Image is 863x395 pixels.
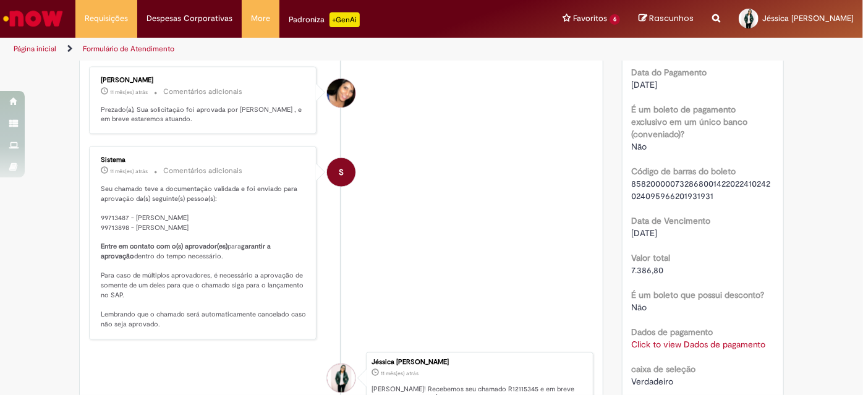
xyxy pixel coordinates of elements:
div: System [327,158,355,187]
a: Página inicial [14,44,56,54]
a: Rascunhos [639,13,694,25]
time: 10/10/2024 11:45:41 [110,88,148,96]
div: Jéssica Késia Alves Costa [327,364,355,393]
p: Seu chamado teve a documentação validada e foi enviado para aprovação da(s) seguinte(s) pessoa(s)... [101,184,307,330]
b: garantir a aprovação [101,242,273,261]
small: Comentários adicionais [163,87,242,97]
span: 11 mês(es) atrás [110,88,148,96]
span: 11 mês(es) atrás [381,370,419,378]
div: Padroniza [289,12,360,27]
div: Sistema [101,156,307,164]
b: Entre em contato com o(s) aprovador(es) [101,242,227,252]
b: Valor total [632,252,671,263]
span: Favoritos [573,12,607,25]
p: Prezado(a), Sua solicitação foi aprovada por [PERSON_NAME] , e em breve estaremos atuando. [101,105,307,124]
b: Código de barras do boleto [632,166,736,177]
small: Comentários adicionais [163,166,242,176]
span: Não [632,302,647,313]
b: Data de Vencimento [632,215,711,226]
span: 7.386,80 [632,265,664,276]
span: Verdadeiro [632,376,674,387]
b: É um boleto de pagamento exclusivo em um único banco (conveniado)? [632,104,748,140]
img: ServiceNow [1,6,65,31]
a: Click to view Dados de pagamento [632,339,766,350]
b: É um boleto que possui desconto? [632,289,765,300]
div: [PERSON_NAME] [101,77,307,84]
b: caixa de seleção [632,363,696,375]
span: Rascunhos [649,12,694,24]
span: Jéssica [PERSON_NAME] [762,13,854,23]
span: Requisições [85,12,128,25]
span: 6 [610,14,620,25]
span: Despesas Corporativas [147,12,232,25]
span: S [339,158,344,187]
a: Formulário de Atendimento [83,44,174,54]
p: +GenAi [329,12,360,27]
time: 09/10/2024 13:43:45 [381,370,419,378]
span: [DATE] [632,79,658,90]
span: 11 mês(es) atrás [110,168,148,175]
span: 858200000732868001422022410242024095966201931931 [632,178,771,202]
div: Daniela Cláudia Dos Santos [327,79,355,108]
ul: Trilhas de página [9,38,566,61]
span: Não [632,141,647,152]
b: Dados de pagamento [632,326,713,338]
time: 10/10/2024 10:30:32 [110,168,148,175]
span: [DATE] [632,227,658,239]
span: More [251,12,270,25]
b: Data do Pagamento [632,67,707,78]
div: Jéssica [PERSON_NAME] [372,359,587,367]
